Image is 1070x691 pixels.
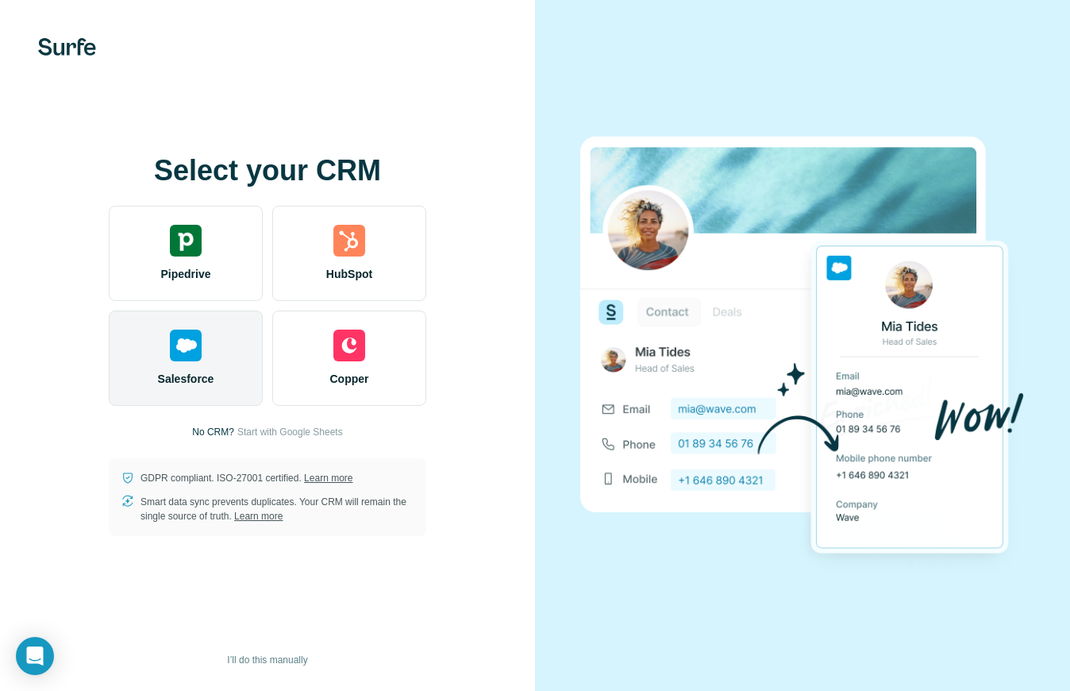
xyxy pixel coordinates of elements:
button: Start with Google Sheets [237,425,343,439]
button: I’ll do this manually [216,648,318,672]
span: Copper [330,371,369,387]
p: No CRM? [192,425,234,439]
span: I’ll do this manually [227,653,307,667]
img: salesforce's logo [170,330,202,361]
p: Smart data sync prevents duplicates. Your CRM will remain the single source of truth. [140,495,414,523]
span: Pipedrive [160,266,210,282]
img: hubspot's logo [333,225,365,257]
img: copper's logo [333,330,365,361]
span: Salesforce [158,371,214,387]
h1: Select your CRM [109,155,426,187]
img: pipedrive's logo [170,225,202,257]
a: Learn more [304,473,352,484]
img: SALESFORCE image [580,110,1025,581]
span: HubSpot [326,266,372,282]
div: Open Intercom Messenger [16,637,54,675]
a: Learn more [234,511,283,522]
p: GDPR compliant. ISO-27001 certified. [140,471,352,485]
img: Surfe's logo [38,38,96,56]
